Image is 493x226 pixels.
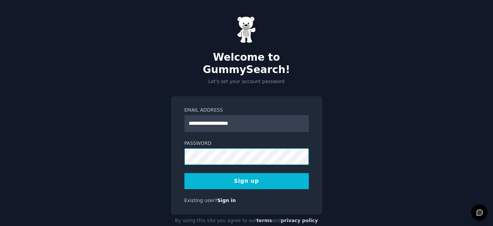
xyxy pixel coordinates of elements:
h2: Welcome to GummySearch! [171,51,322,76]
img: Gummy Bear [237,16,256,43]
a: terms [256,218,272,223]
button: Sign up [184,173,309,189]
a: privacy policy [281,218,318,223]
label: Password [184,140,309,147]
p: Let's set your account password [171,78,322,85]
span: Existing user? [184,198,218,203]
a: Sign in [217,198,236,203]
label: Email Address [184,107,309,114]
